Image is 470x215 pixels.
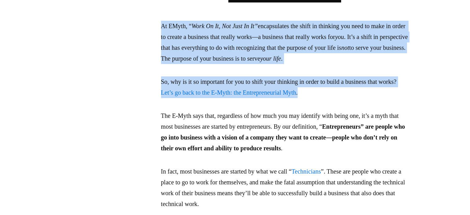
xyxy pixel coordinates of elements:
[161,166,408,209] p: In fact, most businesses are started by what we call “ ”. These are people who create a place to ...
[161,89,296,96] a: Let’s go back to the E-Myth: the Entrepreneurial Myth
[439,185,470,215] div: أداة الدردشة
[192,23,258,29] em: Work On It, Not Just In It”
[335,33,344,40] em: you
[341,44,349,51] em: not
[161,110,408,154] p: The E-Myth says that, regardless of how much you may identify with being one, it’s a myth that mo...
[161,123,405,152] strong: Entrepreneurs” are people who go into business with a vision of a company they want to create—peo...
[291,168,321,175] a: Technicians
[439,185,470,215] iframe: Chat Widget
[260,55,281,62] em: your life
[161,21,408,64] p: At EMyth, “ encapsulates the shift in thinking you need to make in order to create a business tha...
[161,76,408,98] p: So, why is it so important for you to shift your thinking in order to build a business that works? .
